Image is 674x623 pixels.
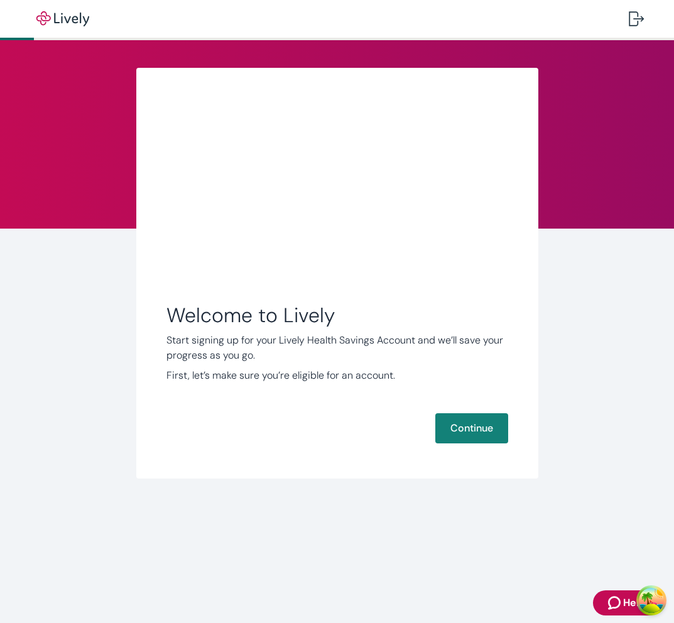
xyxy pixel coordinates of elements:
[593,590,660,615] button: Zendesk support iconHelp
[619,4,654,34] button: Log out
[166,303,508,328] h2: Welcome to Lively
[639,588,664,613] button: Open Tanstack query devtools
[435,413,508,443] button: Continue
[608,595,623,610] svg: Zendesk support icon
[166,368,508,383] p: First, let’s make sure you’re eligible for an account.
[28,11,98,26] img: Lively
[166,333,508,363] p: Start signing up for your Lively Health Savings Account and we’ll save your progress as you go.
[623,595,645,610] span: Help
